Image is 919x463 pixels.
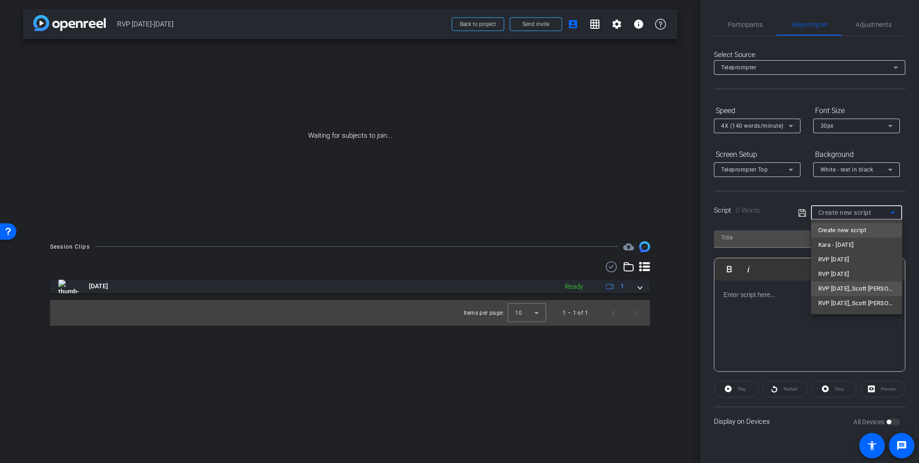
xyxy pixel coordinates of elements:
span: RVP [DATE] [818,269,849,280]
span: Create new script [818,225,866,236]
span: RVP [DATE] [818,254,849,265]
span: RVP [DATE]_Scott [PERSON_NAME] [818,298,895,309]
span: Kara - [DATE] [818,239,854,250]
span: RVP [DATE]_Scott [PERSON_NAME] [818,283,895,294]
